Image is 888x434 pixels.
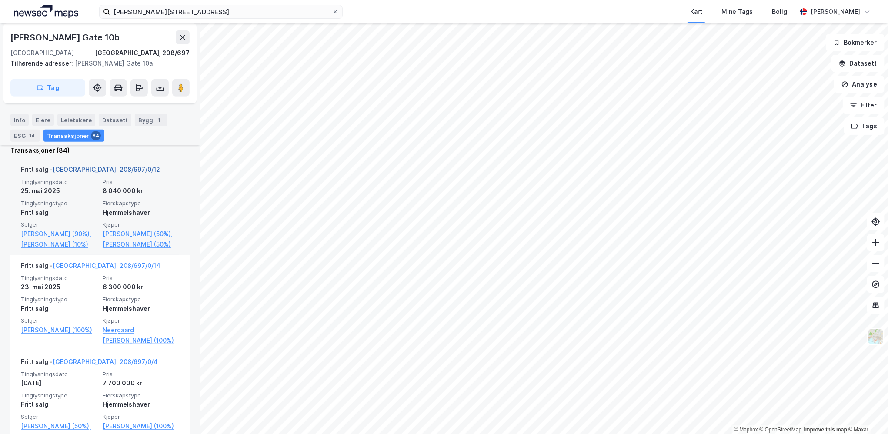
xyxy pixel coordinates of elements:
div: Bolig [772,7,787,17]
a: [GEOGRAPHIC_DATA], 208/697/0/4 [53,358,158,365]
div: Leietakere [57,114,95,126]
div: 14 [27,131,37,140]
a: [PERSON_NAME] (100%) [103,421,179,431]
input: Søk på adresse, matrikkel, gårdeiere, leietakere eller personer [110,5,332,18]
div: [PERSON_NAME] Gate 10a [10,58,183,69]
div: Transaksjoner [43,130,104,142]
div: 1 [155,116,164,124]
div: Fritt salg [21,207,97,218]
span: Tinglysningstype [21,392,97,399]
div: Fritt salg [21,399,97,410]
span: Tinglysningsdato [21,371,97,378]
span: Kjøper [103,413,179,421]
div: [PERSON_NAME] [811,7,860,17]
span: Pris [103,371,179,378]
div: [DATE] [21,378,97,388]
div: [GEOGRAPHIC_DATA], 208/697 [95,48,190,58]
img: logo.a4113a55bc3d86da70a041830d287a7e.svg [14,5,78,18]
a: Improve this map [804,427,847,433]
button: Analyse [834,76,885,93]
div: Hjemmelshaver [103,207,179,218]
div: Mine Tags [721,7,753,17]
div: 8 040 000 kr [103,186,179,196]
span: Pris [103,178,179,186]
span: Tinglysningstype [21,296,97,303]
div: Fritt salg - [21,357,158,371]
div: Transaksjoner (84) [10,145,190,156]
span: Selger [21,413,97,421]
div: Info [10,114,29,126]
div: 7 700 000 kr [103,378,179,388]
img: Z [868,328,884,345]
span: Eierskapstype [103,296,179,303]
button: Datasett [831,55,885,72]
span: Kjøper [103,221,179,228]
button: Filter [843,97,885,114]
span: Tilhørende adresser: [10,60,75,67]
span: Kjøper [103,317,179,324]
span: Eierskapstype [103,392,179,399]
a: Mapbox [734,427,758,433]
div: 6 300 000 kr [103,282,179,292]
a: [GEOGRAPHIC_DATA], 208/697/0/14 [53,262,160,269]
span: Tinglysningsdato [21,274,97,282]
div: ESG [10,130,40,142]
a: OpenStreetMap [760,427,802,433]
span: Pris [103,274,179,282]
a: [PERSON_NAME] (50%), [103,229,179,239]
span: Eierskapstype [103,200,179,207]
div: Fritt salg - [21,260,160,274]
div: Kart [690,7,702,17]
div: Datasett [99,114,131,126]
iframe: Chat Widget [845,392,888,434]
div: Hjemmelshaver [103,399,179,410]
button: Bokmerker [826,34,885,51]
div: Fritt salg [21,304,97,314]
div: Fritt salg - [21,164,160,178]
div: 25. mai 2025 [21,186,97,196]
button: Tags [844,117,885,135]
span: Selger [21,221,97,228]
div: 84 [91,131,101,140]
div: Bygg [135,114,167,126]
a: [PERSON_NAME] (90%), [21,229,97,239]
div: Hjemmelshaver [103,304,179,314]
div: [GEOGRAPHIC_DATA] [10,48,74,58]
div: Eiere [32,114,54,126]
span: Tinglysningstype [21,200,97,207]
span: Tinglysningsdato [21,178,97,186]
a: [PERSON_NAME] (50%) [103,239,179,250]
span: Selger [21,317,97,324]
a: [PERSON_NAME] (100%) [21,325,97,335]
a: [PERSON_NAME] (50%), [21,421,97,431]
a: [GEOGRAPHIC_DATA], 208/697/0/12 [53,166,160,173]
button: Tag [10,79,85,97]
div: [PERSON_NAME] Gate 10b [10,30,121,44]
a: Neergaard [PERSON_NAME] (100%) [103,325,179,346]
div: 23. mai 2025 [21,282,97,292]
a: [PERSON_NAME] (10%) [21,239,97,250]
